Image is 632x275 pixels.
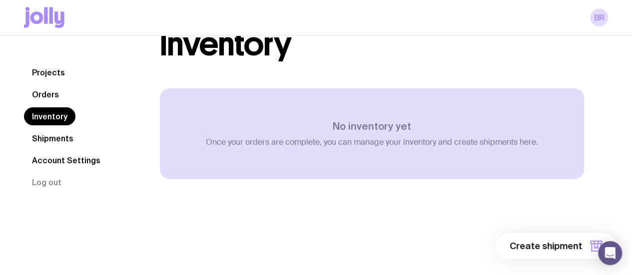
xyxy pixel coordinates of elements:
button: Create shipment [496,233,616,259]
div: Open Intercom Messenger [598,241,622,265]
a: Account Settings [24,151,108,169]
button: Log out [24,173,69,191]
a: BR [590,8,608,26]
span: Create shipment [510,240,582,252]
a: Shipments [24,129,81,147]
a: Orders [24,85,67,103]
h3: No inventory yet [206,120,538,132]
h1: Inventory [160,28,291,60]
a: Projects [24,63,73,81]
a: Inventory [24,107,75,125]
p: Once your orders are complete, you can manage your inventory and create shipments here. [206,137,538,147]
